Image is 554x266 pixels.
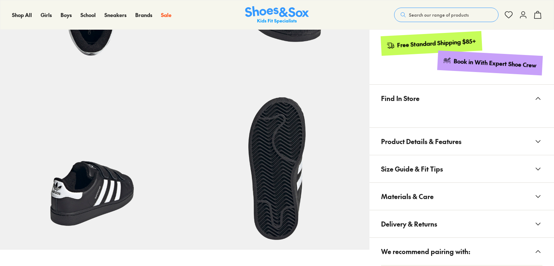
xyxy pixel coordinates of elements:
span: Brands [135,11,152,18]
div: Book in With Expert Shoe Crew [454,57,537,69]
span: Size Guide & Fit Tips [381,158,443,180]
a: Shoes & Sox [245,6,309,24]
a: Boys [61,11,72,19]
button: Size Guide & Fit Tips [369,155,554,182]
span: Girls [41,11,52,18]
button: Search our range of products [394,8,499,22]
span: Product Details & Features [381,131,462,152]
img: SNS_Logo_Responsive.svg [245,6,309,24]
button: Product Details & Features [369,128,554,155]
button: Materials & Care [369,183,554,210]
iframe: Find in Store [381,112,542,119]
a: Shop All [12,11,32,19]
a: Brands [135,11,152,19]
span: Materials & Care [381,186,434,207]
button: Delivery & Returns [369,210,554,237]
a: Sale [161,11,171,19]
a: Sneakers [104,11,127,19]
button: We recommend pairing with: [369,238,554,265]
a: Free Standard Shipping $85+ [380,31,482,56]
a: Girls [41,11,52,19]
span: School [80,11,96,18]
img: 9-524475_1 [185,66,369,250]
span: Find In Store [381,88,419,109]
a: School [80,11,96,19]
span: Search our range of products [409,12,469,18]
span: Sale [161,11,171,18]
button: Find In Store [369,85,554,112]
div: Free Standard Shipping $85+ [397,37,476,49]
span: Delivery & Returns [381,213,437,235]
span: We recommend pairing with: [381,241,470,262]
span: Boys [61,11,72,18]
span: Sneakers [104,11,127,18]
span: Shop All [12,11,32,18]
a: Book in With Expert Shoe Crew [437,51,543,76]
